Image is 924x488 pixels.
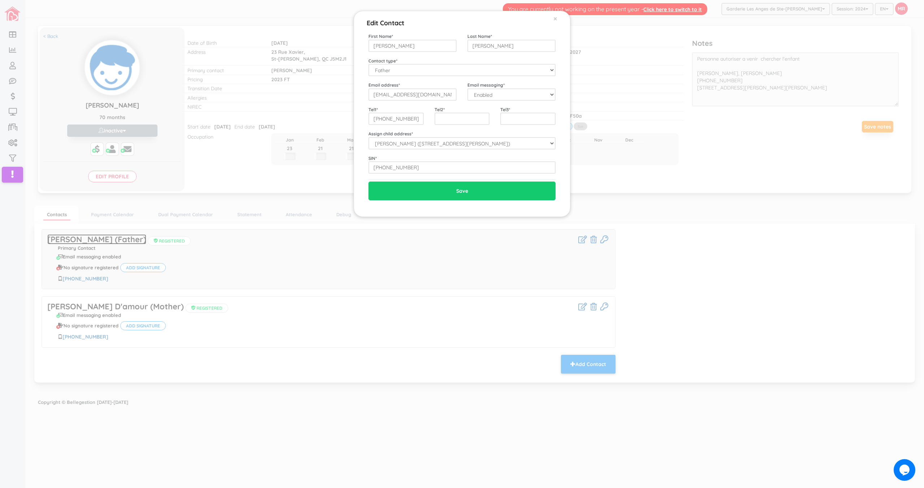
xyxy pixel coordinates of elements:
label: Tel1 [368,106,378,113]
span: × [553,14,557,23]
label: Assign child address [368,131,413,137]
iframe: chat widget [894,459,917,481]
label: Last Name [467,33,492,39]
h5: Edit Contact [367,15,404,28]
label: Tel3 [500,106,510,113]
label: Email messaging [467,82,505,88]
label: Contact type [368,58,397,64]
label: Email address [368,82,400,88]
label: First Name [368,33,393,39]
label: Tel2 [435,106,445,113]
input: Save [368,182,556,200]
label: SIN [368,155,377,161]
